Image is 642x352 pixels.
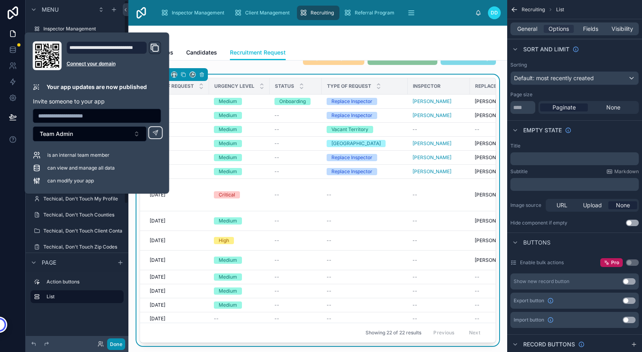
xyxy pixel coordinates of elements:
[327,168,403,175] a: Replace Inspector
[475,237,595,244] a: [PERSON_NAME] [PERSON_NAME]/[US_STATE]/[GEOGRAPHIC_DATA], [GEOGRAPHIC_DATA]
[412,140,451,147] span: [PERSON_NAME]
[327,237,331,244] span: --
[510,178,639,191] div: scrollable content
[327,274,403,280] a: --
[219,301,237,309] div: Medium
[491,10,498,16] span: DD
[214,83,254,89] span: Urgency Level
[412,154,451,161] a: [PERSON_NAME]
[214,301,265,309] a: Medium
[412,316,417,322] span: --
[475,154,595,161] span: [PERSON_NAME]/[US_STATE]/[GEOGRAPHIC_DATA], [GEOGRAPHIC_DATA]
[43,212,122,218] label: Techical, Don't Touch Counties
[412,168,451,175] span: [PERSON_NAME]
[274,168,317,175] a: --
[43,228,129,234] label: Techical, Don't Touch Client Contacts
[327,237,403,244] a: --
[40,130,73,138] span: Team Admin
[557,201,567,209] span: URL
[475,257,595,263] a: [PERSON_NAME] [PERSON_NAME]/[US_STATE]/[GEOGRAPHIC_DATA], [GEOGRAPHIC_DATA]
[219,191,235,198] div: Critical
[475,126,479,133] span: --
[327,288,403,294] a: --
[274,274,279,280] span: --
[47,152,110,158] span: is an internal team member
[327,288,331,294] span: --
[523,126,562,134] span: Empty state
[219,168,237,175] div: Medium
[274,154,317,161] a: --
[412,192,465,198] a: --
[214,126,265,133] a: Medium
[150,237,204,244] a: [DATE]
[522,6,545,13] span: Recruiting
[47,279,120,285] label: Action buttons
[214,112,265,119] a: Medium
[510,152,639,165] div: scrollable content
[514,317,544,323] span: Import button
[606,168,639,175] a: Markdown
[517,25,537,33] span: General
[355,10,394,16] span: Referral Program
[150,316,165,322] span: [DATE]
[475,112,595,119] span: [PERSON_NAME]/[US_STATE]/[GEOGRAPHIC_DATA], [GEOGRAPHIC_DATA]
[412,274,417,280] span: --
[150,140,204,147] a: [DATE]
[219,154,237,161] div: Medium
[549,25,569,33] span: Options
[150,154,204,161] a: [DATE]
[523,45,569,53] span: Sort And Limit
[274,316,317,322] a: --
[327,98,403,105] a: Replace Inspector
[42,6,59,14] span: Menu
[274,192,279,198] span: --
[150,218,165,224] span: [DATE]
[327,192,331,198] span: --
[186,45,217,61] a: Candidates
[327,302,403,308] a: --
[43,196,122,202] label: Techical, Don't Touch My Profile
[412,98,451,105] a: [PERSON_NAME]
[606,103,620,111] span: None
[274,98,317,105] a: Onboarding
[26,272,128,311] div: scrollable content
[219,273,237,281] div: Medium
[150,302,204,308] a: [DATE]
[475,140,595,147] a: [PERSON_NAME]/[US_STATE]/[GEOGRAPHIC_DATA], [GEOGRAPHIC_DATA]
[583,201,602,209] span: Upload
[214,257,265,264] a: Medium
[274,257,279,263] span: --
[219,257,237,264] div: Medium
[274,237,317,244] a: --
[475,218,595,224] span: [PERSON_NAME] [PERSON_NAME]/[US_STATE]/[GEOGRAPHIC_DATA], [GEOGRAPHIC_DATA]
[475,316,595,322] a: --
[219,237,229,244] div: High
[611,259,619,266] span: Pro
[172,10,224,16] span: Inspector Management
[327,154,403,161] a: Replace Inspector
[230,49,286,57] span: Recruitment Request
[556,6,564,13] span: List
[274,302,279,308] span: --
[154,4,475,22] div: scrollable content
[412,218,465,224] a: --
[341,6,400,20] a: Referral Program
[230,45,286,61] a: Recruitment Request
[412,288,465,294] a: --
[150,257,165,263] span: [DATE]
[412,192,417,198] span: --
[30,192,124,205] a: Techical, Don't Touch My Profile
[510,143,520,149] label: Title
[327,316,403,322] a: --
[510,202,542,208] label: Image source
[412,237,417,244] span: --
[331,168,372,175] div: Replace Inspector
[327,257,403,263] a: --
[412,126,417,133] span: --
[214,237,265,244] a: High
[412,237,465,244] a: --
[475,98,595,105] span: [PERSON_NAME]/[US_STATE]/[GEOGRAPHIC_DATA], [GEOGRAPHIC_DATA]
